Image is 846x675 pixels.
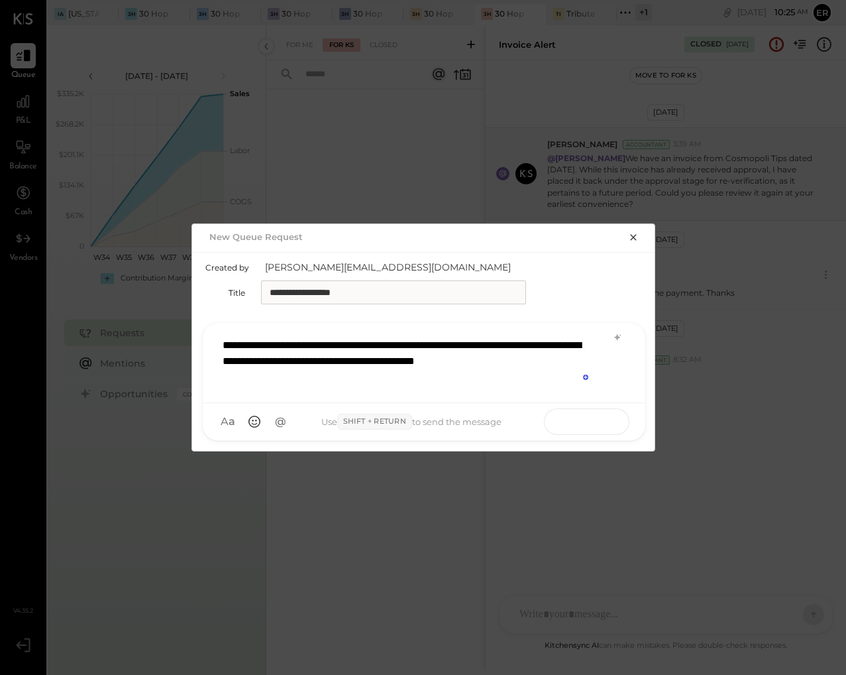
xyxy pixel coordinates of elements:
h2: New Queue Request [209,231,303,242]
span: a [229,415,235,428]
label: Created by [205,263,249,273]
span: @ [275,415,286,428]
label: Title [205,288,245,298]
span: Shift + Return [337,414,412,430]
span: [PERSON_NAME][EMAIL_ADDRESS][DOMAIN_NAME] [265,261,530,274]
div: To enrich screen reader interactions, please activate Accessibility in Grammarly extension settings [216,331,632,392]
button: Aa [216,410,240,434]
div: Use to send the message [293,414,531,430]
button: @ [269,410,293,434]
span: SEND [545,404,577,438]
